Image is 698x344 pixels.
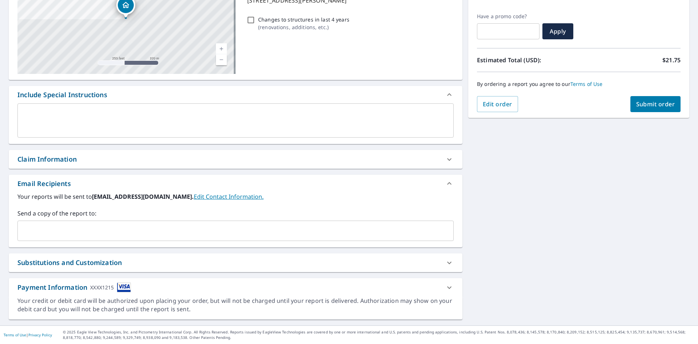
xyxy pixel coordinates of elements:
p: Estimated Total (USD): [477,56,579,64]
label: Your reports will be sent to [17,192,454,201]
b: [EMAIL_ADDRESS][DOMAIN_NAME]. [92,193,194,201]
p: © 2025 Eagle View Technologies, Inc. and Pictometry International Corp. All Rights Reserved. Repo... [63,329,694,340]
span: Apply [548,27,567,35]
p: Changes to structures in last 4 years [258,16,349,23]
a: Privacy Policy [28,332,52,337]
div: Claim Information [17,154,77,164]
div: Email Recipients [17,179,71,189]
div: XXXX1215 [90,282,114,292]
a: Terms of Use [4,332,26,337]
button: Edit order [477,96,518,112]
img: cardImage [117,282,131,292]
a: Terms of Use [570,80,603,87]
div: Include Special Instructions [17,90,107,100]
p: $21.75 [662,56,681,64]
a: Current Level 17, Zoom Out [216,54,227,65]
span: Edit order [483,100,512,108]
a: EditContactInfo [194,193,264,201]
div: Email Recipients [9,175,462,192]
a: Current Level 17, Zoom In [216,43,227,54]
p: | [4,333,52,337]
button: Apply [542,23,573,39]
button: Submit order [630,96,681,112]
div: Your credit or debit card will be authorized upon placing your order, but will not be charged unt... [17,297,454,313]
span: Submit order [636,100,675,108]
p: ( renovations, additions, etc. ) [258,23,349,31]
label: Send a copy of the report to: [17,209,454,218]
p: By ordering a report you agree to our [477,81,681,87]
div: Substitutions and Customization [17,258,122,268]
div: Payment InformationXXXX1215cardImage [9,278,462,297]
div: Payment Information [17,282,131,292]
div: Substitutions and Customization [9,253,462,272]
div: Claim Information [9,150,462,169]
div: Include Special Instructions [9,86,462,103]
label: Have a promo code? [477,13,539,20]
